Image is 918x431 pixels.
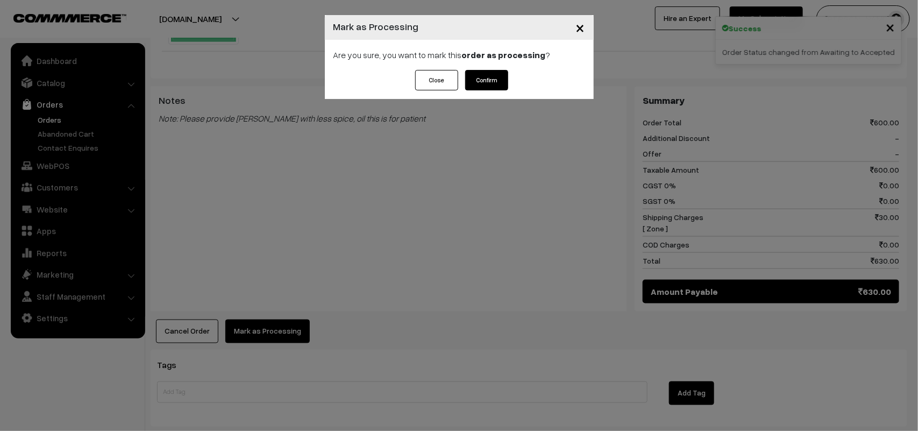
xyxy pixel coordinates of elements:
[415,70,458,90] button: Close
[333,19,419,34] h4: Mark as Processing
[567,11,594,44] button: Close
[325,40,594,70] div: Are you sure, you want to mark this ?
[576,17,585,37] span: ×
[462,50,546,60] strong: order as processing
[465,70,508,90] button: Confirm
